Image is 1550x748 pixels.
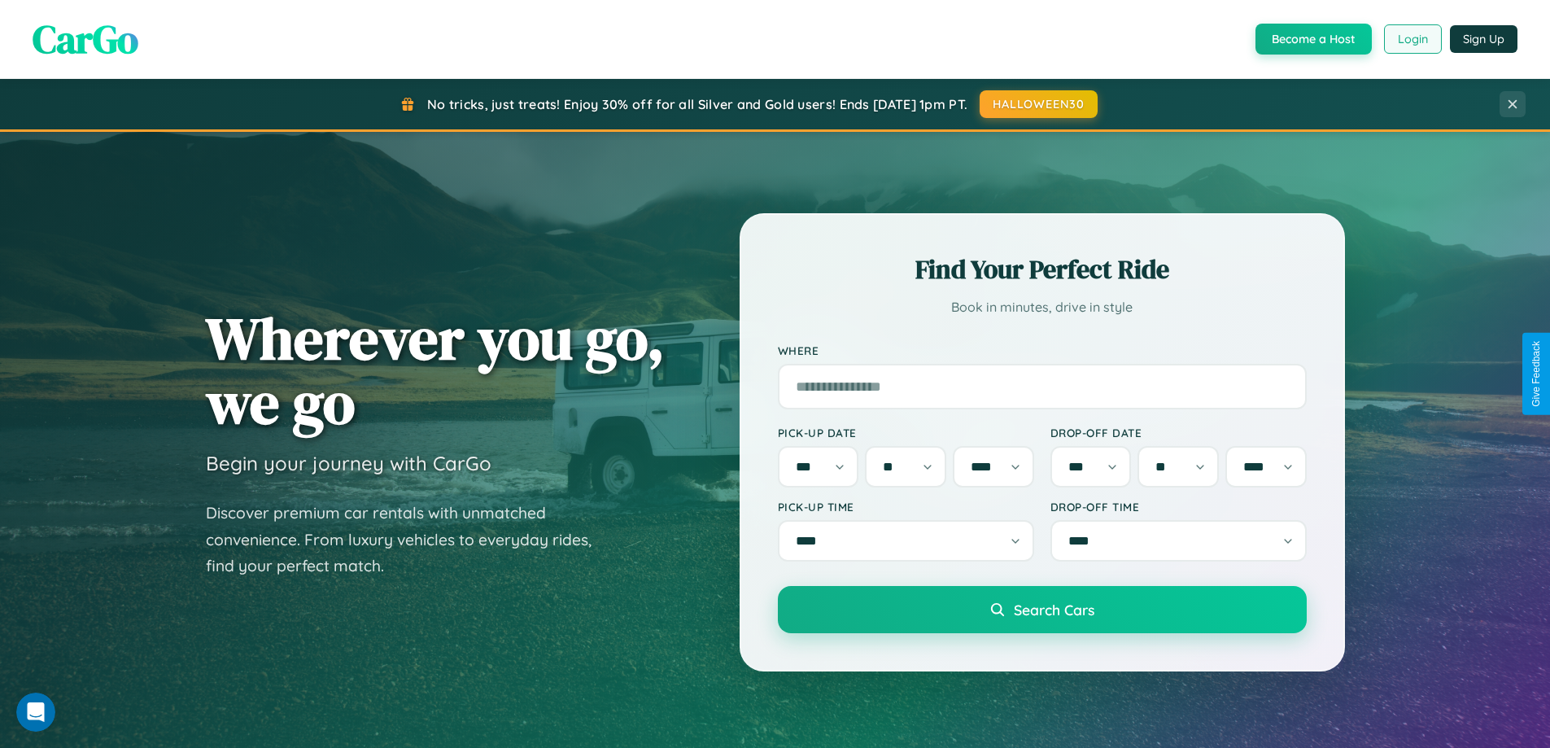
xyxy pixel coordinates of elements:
[778,586,1307,633] button: Search Cars
[206,306,665,435] h1: Wherever you go, we go
[1050,500,1307,514] label: Drop-off Time
[16,693,55,732] iframe: Intercom live chat
[778,343,1307,357] label: Where
[206,451,491,475] h3: Begin your journey with CarGo
[980,90,1098,118] button: HALLOWEEN30
[33,12,138,66] span: CarGo
[778,500,1034,514] label: Pick-up Time
[778,426,1034,440] label: Pick-up Date
[778,252,1307,287] h2: Find Your Perfect Ride
[206,500,613,580] p: Discover premium car rentals with unmatched convenience. From luxury vehicles to everyday rides, ...
[778,295,1307,319] p: Book in minutes, drive in style
[1255,24,1372,55] button: Become a Host
[1050,426,1307,440] label: Drop-off Date
[1450,25,1517,53] button: Sign Up
[1014,601,1094,619] span: Search Cars
[1530,341,1542,407] div: Give Feedback
[427,96,967,112] span: No tricks, just treats! Enjoy 30% off for all Silver and Gold users! Ends [DATE] 1pm PT.
[1384,24,1442,54] button: Login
